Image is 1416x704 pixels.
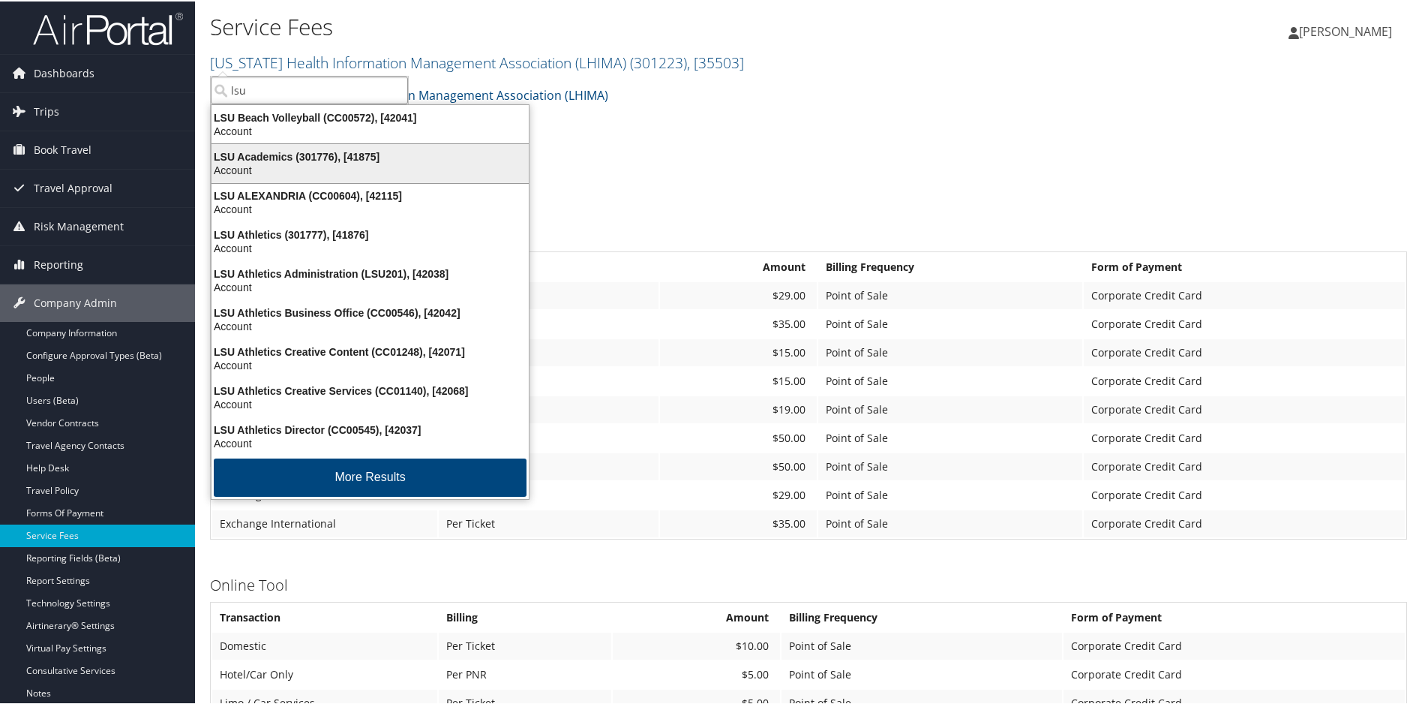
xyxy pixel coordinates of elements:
[818,480,1082,507] td: Point of Sale
[439,309,658,336] td: Per Ticket
[202,422,538,435] div: LSU Athletics Director (CC00545), [42037]
[202,383,538,396] div: LSU Athletics Creative Services (CC01140), [42068]
[214,457,526,495] button: More Results
[439,395,658,422] td: Per PNR
[613,603,779,630] th: Amount
[202,227,538,240] div: LSU Athletics (301777), [41876]
[202,188,538,201] div: LSU ALEXANDRIA (CC00604), [42115]
[1084,452,1405,479] td: Corporate Credit Card
[818,309,1082,336] td: Point of Sale
[1084,281,1405,308] td: Corporate Credit Card
[439,338,658,365] td: Per PNR
[202,240,538,254] div: Account
[1084,252,1405,279] th: Form of Payment
[1299,22,1392,38] span: [PERSON_NAME]
[34,130,91,167] span: Book Travel
[212,660,437,687] td: Hotel/Car Only
[1084,309,1405,336] td: Corporate Credit Card
[210,573,1407,594] h3: Online Tool
[202,305,538,318] div: LSU Athletics Business Office (CC00546), [42042]
[202,279,538,293] div: Account
[439,660,611,687] td: Per PNR
[439,480,658,507] td: Per Ticket
[818,509,1082,536] td: Point of Sale
[818,366,1082,393] td: Point of Sale
[202,162,538,176] div: Account
[630,51,687,71] span: ( 301223 )
[212,603,437,630] th: Transaction
[439,603,611,630] th: Billing
[781,603,1062,630] th: Billing Frequency
[660,395,817,422] td: $19.00
[818,423,1082,450] td: Point of Sale
[660,338,817,365] td: $15.00
[1084,480,1405,507] td: Corporate Credit Card
[1288,8,1407,53] a: [PERSON_NAME]
[202,149,538,162] div: LSU Academics (301776), [41875]
[439,631,611,658] td: Per Ticket
[660,509,817,536] td: $35.00
[1084,423,1405,450] td: Corporate Credit Card
[439,366,658,393] td: Per PNR
[202,318,538,332] div: Account
[210,164,1407,196] h1: 2016 LHIMA Pricing Agreement
[1084,509,1405,536] td: Corporate Credit Card
[202,344,538,357] div: LSU Athletics Creative Content (CC01248), [42071]
[34,92,59,129] span: Trips
[660,252,817,279] th: Amount
[202,110,538,123] div: LSU Beach Volleyball (CC00572), [42041]
[818,395,1082,422] td: Point of Sale
[781,631,1062,658] td: Point of Sale
[202,123,538,137] div: Account
[439,281,658,308] td: Per Passenger
[1063,660,1405,687] td: Corporate Credit Card
[1084,395,1405,422] td: Corporate Credit Card
[439,252,658,279] th: Billing
[1063,603,1405,630] th: Form of Payment
[202,396,538,410] div: Account
[660,452,817,479] td: $50.00
[212,509,437,536] td: Exchange International
[212,631,437,658] td: Domestic
[660,366,817,393] td: $15.00
[613,631,779,658] td: $10.00
[34,283,117,320] span: Company Admin
[210,51,744,71] a: [US_STATE] Health Information Management Association (LHIMA)
[1084,338,1405,365] td: Corporate Credit Card
[660,281,817,308] td: $29.00
[210,223,1407,244] h3: Full Service Agent
[781,660,1062,687] td: Point of Sale
[1084,366,1405,393] td: Corporate Credit Card
[34,245,83,282] span: Reporting
[1063,631,1405,658] td: Corporate Credit Card
[818,338,1082,365] td: Point of Sale
[33,10,183,45] img: airportal-logo.png
[210,10,1008,41] h1: Service Fees
[34,168,112,206] span: Travel Approval
[202,201,538,215] div: Account
[439,423,658,450] td: Per Ticket
[613,660,779,687] td: $5.00
[660,480,817,507] td: $29.00
[687,51,744,71] span: , [ 35503 ]
[202,266,538,279] div: LSU Athletics Administration (LSU201), [42038]
[34,206,124,244] span: Risk Management
[202,435,538,449] div: Account
[211,75,408,103] input: Search Accounts
[231,79,608,109] a: [US_STATE] Health Information Management Association (LHIMA)
[439,452,658,479] td: Per Ticket
[202,357,538,371] div: Account
[660,423,817,450] td: $50.00
[660,309,817,336] td: $35.00
[818,452,1082,479] td: Point of Sale
[34,53,94,91] span: Dashboards
[439,509,658,536] td: Per Ticket
[818,281,1082,308] td: Point of Sale
[818,252,1082,279] th: Billing Frequency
